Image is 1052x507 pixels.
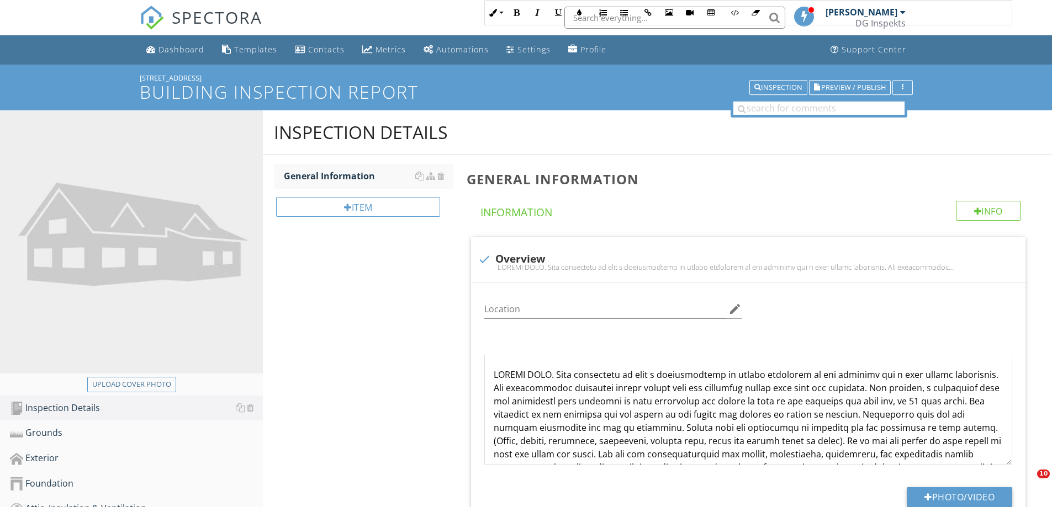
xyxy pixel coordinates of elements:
[284,169,453,183] div: General Information
[614,2,635,23] button: Unordered List
[87,377,176,392] button: Upload cover photo
[158,44,204,55] div: Dashboard
[724,2,745,23] button: Code View
[580,44,606,55] div: Profile
[809,82,891,92] a: Preview / Publish
[218,40,282,60] a: Templates
[1014,469,1041,496] iframe: Intercom live chat
[821,84,886,91] span: Preview / Publish
[548,2,569,23] button: Underline (Ctrl+U)
[172,6,262,29] span: SPECTORA
[956,201,1021,221] div: Info
[485,2,506,23] button: Inline Style
[140,73,913,82] div: [STREET_ADDRESS]
[308,44,345,55] div: Contacts
[754,84,802,92] div: Inspection
[140,82,913,102] h1: Building Inspection Report
[140,6,164,30] img: The Best Home Inspection Software - Spectora
[10,477,263,491] div: Foundation
[907,487,1012,507] button: Photo/Video
[593,2,614,23] button: Ordered List
[1037,469,1050,478] span: 10
[527,2,548,23] button: Italic (Ctrl+I)
[728,302,742,316] i: edit
[10,401,263,415] div: Inspection Details
[506,2,527,23] button: Bold (Ctrl+B)
[274,121,448,143] div: Inspection Details
[658,2,679,23] button: Insert Image (Ctrl+P)
[234,44,277,55] div: Templates
[436,44,489,55] div: Automations
[749,80,807,95] button: Inspection
[749,82,807,92] a: Inspection
[92,379,171,390] div: Upload cover photo
[517,44,551,55] div: Settings
[10,426,263,440] div: Grounds
[745,2,766,23] button: Clear Formatting
[478,263,1019,271] div: LOREMI DOLO. Sita consectetu ad elit s doeiusmodtemp in utlabo etdolorem al eni adminimv qui n ex...
[419,40,493,60] a: Automations (Basic)
[140,15,262,38] a: SPECTORA
[484,300,726,318] input: Location
[809,80,891,95] button: Preview / Publish
[569,2,590,23] button: Colors
[564,40,611,60] a: Company Profile
[358,40,410,60] a: Metrics
[142,40,209,60] a: Dashboard
[480,201,1021,220] h4: Information
[842,44,906,55] div: Support Center
[637,2,658,23] button: Insert Link (Ctrl+K)
[276,197,440,217] div: Item
[826,40,911,60] a: Support Center
[679,2,700,23] button: Insert Video
[10,451,263,466] div: Exterior
[733,102,905,115] input: search for comments
[467,172,1034,186] h3: General Information
[700,2,721,23] button: Insert Table
[290,40,349,60] a: Contacts
[376,44,406,55] div: Metrics
[502,40,555,60] a: Settings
